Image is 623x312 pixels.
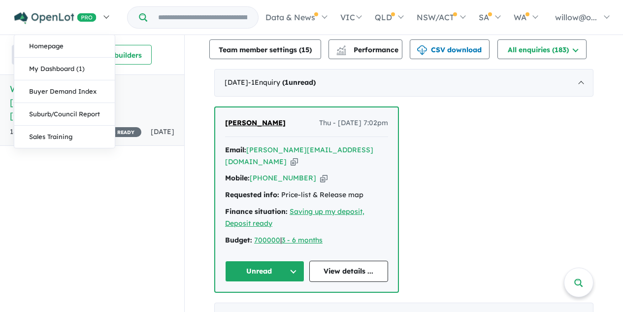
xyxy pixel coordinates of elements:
a: 3 - 6 months [282,236,323,244]
a: Buyer Demand Index [14,80,115,103]
a: [PERSON_NAME][EMAIL_ADDRESS][DOMAIN_NAME] [225,145,373,166]
span: Performance [338,45,398,54]
button: Unread [225,261,304,282]
a: Homepage [14,35,115,58]
a: Sales Training [14,126,115,148]
button: Performance [328,39,402,59]
div: | [225,235,388,246]
div: [DATE] [214,69,593,97]
input: Try estate name, suburb, builder or developer [149,7,256,28]
a: 700000 [254,236,280,244]
a: Suburb/Council Report [14,103,115,126]
strong: Email: [225,145,246,154]
a: My Dashboard (1) [14,58,115,80]
a: Saving up my deposit, Deposit ready [225,207,364,228]
img: bar-chart.svg [336,49,346,55]
span: [DATE] [151,127,174,136]
div: 183 Enquir ies [10,126,141,138]
button: Copy [291,157,298,167]
span: Thu - [DATE] 7:02pm [319,117,388,129]
strong: Finance situation: [225,207,288,216]
strong: Budget: [225,236,252,244]
span: 15 [301,45,309,54]
button: CSV download [410,39,490,59]
a: [PERSON_NAME] [225,117,286,129]
a: View details ... [309,261,389,282]
span: willow@o... [555,12,597,22]
button: All enquiries (183) [497,39,587,59]
span: 1 [285,78,289,87]
button: Team member settings (15) [209,39,321,59]
img: line-chart.svg [337,45,346,51]
button: Copy [320,173,328,183]
h5: Willow Estate - [GEOGRAPHIC_DATA] , [GEOGRAPHIC_DATA] [10,82,174,122]
img: download icon [417,45,427,55]
strong: ( unread) [282,78,316,87]
span: [PERSON_NAME] [225,118,286,127]
div: Price-list & Release map [225,189,388,201]
strong: Mobile: [225,173,250,182]
a: [PHONE_NUMBER] [250,173,316,182]
img: Openlot PRO Logo White [14,12,97,24]
span: - 1 Enquir y [248,78,316,87]
strong: Requested info: [225,190,279,199]
span: 40 % READY [97,127,141,137]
